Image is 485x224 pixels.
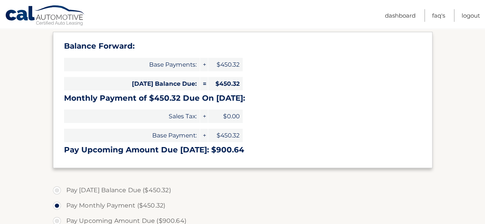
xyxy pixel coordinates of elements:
[53,198,432,213] label: Pay Monthly Payment ($450.32)
[385,9,416,22] a: Dashboard
[5,5,85,27] a: Cal Automotive
[208,58,243,71] span: $450.32
[462,9,480,22] a: Logout
[208,77,243,90] span: $450.32
[208,129,243,142] span: $450.32
[200,77,208,90] span: =
[64,129,200,142] span: Base Payment:
[200,129,208,142] span: +
[64,93,421,103] h3: Monthly Payment of $450.32 Due On [DATE]:
[53,183,432,198] label: Pay [DATE] Balance Due ($450.32)
[64,41,421,51] h3: Balance Forward:
[64,110,200,123] span: Sales Tax:
[208,110,243,123] span: $0.00
[200,110,208,123] span: +
[200,58,208,71] span: +
[64,145,421,155] h3: Pay Upcoming Amount Due [DATE]: $900.64
[64,77,200,90] span: [DATE] Balance Due:
[432,9,445,22] a: FAQ's
[64,58,200,71] span: Base Payments:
